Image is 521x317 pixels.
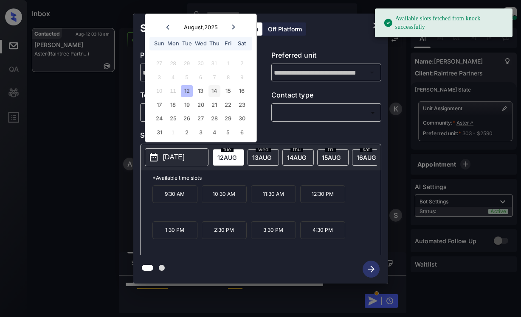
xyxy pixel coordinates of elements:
[154,85,165,97] div: Not available Sunday, August 10th, 2025
[236,38,248,49] div: Sat
[252,154,271,161] span: 13 AUG
[222,127,234,138] div: Choose Friday, September 5th, 2025
[236,113,248,124] div: Choose Saturday, August 30th, 2025
[167,113,179,124] div: Choose Monday, August 25th, 2025
[222,72,234,83] div: Not available Friday, August 8th, 2025
[236,72,248,83] div: Not available Saturday, August 9th, 2025
[154,58,165,69] div: Not available Sunday, July 27th, 2025
[202,185,247,203] p: 10:30 AM
[357,154,376,161] span: 16 AUG
[208,72,220,83] div: Not available Thursday, August 7th, 2025
[154,127,165,138] div: Choose Sunday, August 31st, 2025
[236,127,248,138] div: Choose Saturday, September 6th, 2025
[208,85,220,97] div: Choose Thursday, August 14th, 2025
[208,99,220,111] div: Choose Thursday, August 21st, 2025
[208,38,220,49] div: Thu
[368,17,385,34] button: close
[300,185,345,203] p: 12:30 PM
[236,99,248,111] div: Choose Saturday, August 23rd, 2025
[317,149,349,166] div: date-select
[251,221,296,239] p: 3:30 PM
[195,99,206,111] div: Choose Wednesday, August 20th, 2025
[256,147,271,152] span: wed
[181,99,192,111] div: Choose Tuesday, August 19th, 2025
[195,72,206,83] div: Not available Wednesday, August 6th, 2025
[154,113,165,124] div: Choose Sunday, August 24th, 2025
[208,113,220,124] div: Choose Thursday, August 28th, 2025
[195,38,206,49] div: Wed
[202,221,247,239] p: 2:30 PM
[352,149,383,166] div: date-select
[167,99,179,111] div: Choose Monday, August 18th, 2025
[163,152,185,162] p: [DATE]
[383,11,506,35] div: Available slots fetched from knock successfully
[222,38,234,49] div: Fri
[271,50,381,64] p: Preferred unit
[222,85,234,97] div: Choose Friday, August 15th, 2025
[282,149,314,166] div: date-select
[195,85,206,97] div: Choose Wednesday, August 13th, 2025
[152,170,381,185] p: *Available time slots
[217,154,237,161] span: 12 AUG
[236,58,248,69] div: Not available Saturday, August 2nd, 2025
[195,113,206,124] div: Choose Wednesday, August 27th, 2025
[290,147,303,152] span: thu
[167,38,179,49] div: Mon
[154,99,165,111] div: Choose Sunday, August 17th, 2025
[300,221,345,239] p: 4:30 PM
[152,221,197,239] p: 1:30 PM
[195,58,206,69] div: Not available Wednesday, July 30th, 2025
[140,130,381,144] p: Select slot
[322,154,341,161] span: 15 AUG
[167,72,179,83] div: Not available Monday, August 4th, 2025
[208,127,220,138] div: Choose Thursday, September 4th, 2025
[167,127,179,138] div: Not available Monday, September 1st, 2025
[264,22,306,36] div: Off Platform
[325,147,336,152] span: fri
[287,154,306,161] span: 14 AUG
[221,147,234,152] span: tue
[251,185,296,203] p: 11:30 AM
[148,57,253,139] div: month 2025-08
[167,85,179,97] div: Not available Monday, August 11th, 2025
[154,38,165,49] div: Sun
[140,90,250,103] p: Tour type
[271,90,381,103] p: Contact type
[181,127,192,138] div: Choose Tuesday, September 2nd, 2025
[181,38,192,49] div: Tue
[133,14,220,43] h2: Schedule Tour
[248,149,279,166] div: date-select
[222,113,234,124] div: Choose Friday, August 29th, 2025
[167,58,179,69] div: Not available Monday, July 28th, 2025
[213,149,244,166] div: date-select
[222,58,234,69] div: Not available Friday, August 1st, 2025
[152,185,197,203] p: 9:30 AM
[154,72,165,83] div: Not available Sunday, August 3rd, 2025
[208,58,220,69] div: Not available Thursday, July 31st, 2025
[181,85,192,97] div: Choose Tuesday, August 12th, 2025
[358,258,385,280] button: btn-next
[181,72,192,83] div: Not available Tuesday, August 5th, 2025
[222,99,234,111] div: Choose Friday, August 22nd, 2025
[195,127,206,138] div: Choose Wednesday, September 3rd, 2025
[145,148,208,166] button: [DATE]
[142,106,248,120] div: In Person
[181,113,192,124] div: Choose Tuesday, August 26th, 2025
[236,85,248,97] div: Choose Saturday, August 16th, 2025
[181,58,192,69] div: Not available Tuesday, July 29th, 2025
[360,147,372,152] span: sat
[140,50,250,64] p: Preferred community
